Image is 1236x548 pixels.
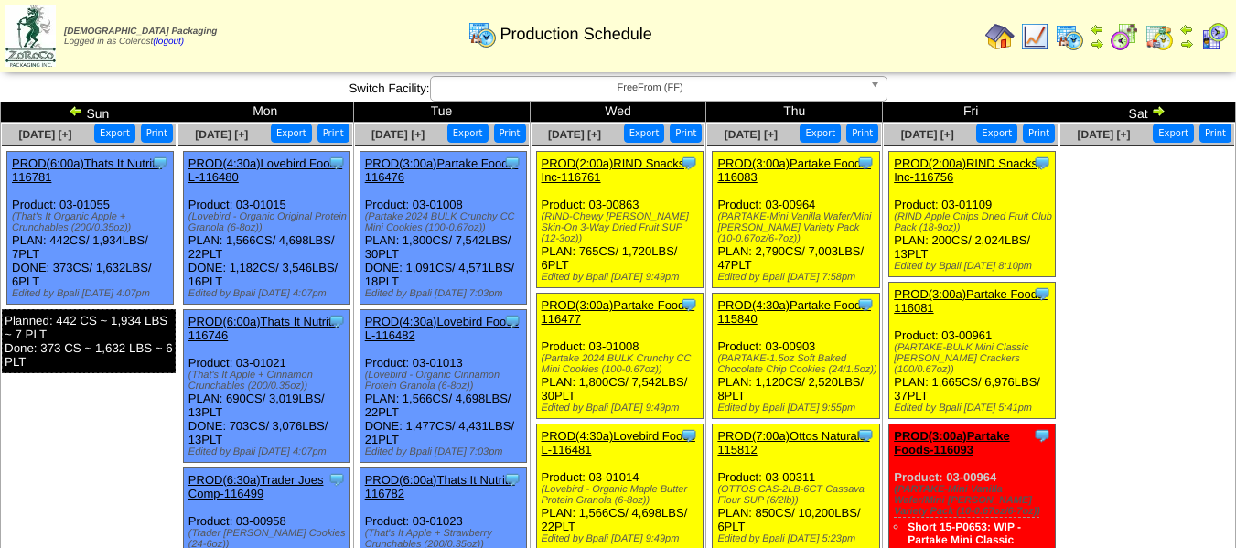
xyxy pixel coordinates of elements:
div: Planned: 442 CS ~ 1,934 LBS ~ 7 PLT Done: 373 CS ~ 1,632 LBS ~ 6 PLT [2,309,176,373]
img: calendarprod.gif [468,19,497,48]
div: (PARTAKE-Mini Vanilla Wafer/Mini [PERSON_NAME] Variety Pack (10-0.67oz/6-7oz)) [717,211,878,244]
td: Sun [1,102,177,123]
a: PROD(4:30a)Lovebird Foods L-116482 [365,315,519,342]
img: Tooltip [680,426,698,445]
img: Tooltip [856,426,875,445]
a: PROD(3:00a)Partake Foods-116081 [894,287,1048,315]
img: arrowleft.gif [69,103,83,118]
img: Tooltip [680,154,698,172]
div: Edited by Bpali [DATE] 7:03pm [365,446,526,457]
button: Export [800,124,841,143]
div: Edited by Bpali [DATE] 9:49pm [542,272,703,283]
div: Product: 03-01008 PLAN: 1,800CS / 7,542LBS / 30PLT [536,294,703,419]
a: PROD(4:30a)Lovebird Foods L-116481 [542,429,695,457]
img: Tooltip [1033,154,1051,172]
td: Sat [1059,102,1236,123]
div: (PARTAKE-Mini Vanilla Wafer/Mini [PERSON_NAME] Variety Pack (10-0.67oz/6-7oz)) [894,484,1055,517]
a: PROD(7:00a)Ottos Naturals-115812 [717,429,869,457]
div: (Partake 2024 BULK Crunchy CC Mini Cookies (100-0.67oz)) [365,211,526,233]
img: Tooltip [856,154,875,172]
div: Product: 03-01008 PLAN: 1,800CS / 7,542LBS / 30PLT DONE: 1,091CS / 4,571LBS / 18PLT [360,152,526,305]
button: Print [1199,124,1231,143]
img: zoroco-logo-small.webp [5,5,56,67]
div: (RIND-Chewy [PERSON_NAME] Skin-On 3-Way Dried Fruit SUP (12-3oz)) [542,211,703,244]
div: (OTTOS CAS-2LB-6CT Cassava Flour SUP (6/2lb)) [717,484,878,506]
div: Edited by Bpali [DATE] 7:03pm [365,288,526,299]
td: Wed [530,102,706,123]
img: calendarcustomer.gif [1199,22,1229,51]
div: Product: 03-01055 PLAN: 442CS / 1,934LBS / 7PLT DONE: 373CS / 1,632LBS / 6PLT [7,152,174,305]
img: Tooltip [151,154,169,172]
div: (Partake 2024 BULK Crunchy CC Mini Cookies (100-0.67oz)) [542,353,703,375]
img: arrowright.gif [1179,37,1194,51]
div: Edited by Bpali [DATE] 4:07pm [188,288,349,299]
img: Tooltip [680,295,698,314]
div: (That's It Organic Apple + Crunchables (200/0.35oz)) [12,211,173,233]
img: Tooltip [328,154,346,172]
div: Product: 03-00961 PLAN: 1,665CS / 6,976LBS / 37PLT [889,283,1056,419]
img: Tooltip [503,312,521,330]
button: Export [976,124,1017,143]
button: Print [317,124,349,143]
span: Logged in as Colerost [64,27,217,47]
div: Edited by Bpali [DATE] 9:49pm [542,533,703,544]
td: Tue [353,102,530,123]
a: PROD(2:00a)RIND Snacks, Inc-116756 [894,156,1040,184]
img: arrowright.gif [1151,103,1166,118]
button: Export [94,124,135,143]
img: Tooltip [328,470,346,489]
a: [DATE] [+] [901,128,954,141]
span: [DATE] [+] [371,128,425,141]
a: PROD(2:00a)RIND Snacks, Inc-116761 [542,156,688,184]
img: calendarinout.gif [1145,22,1174,51]
button: Print [494,124,526,143]
td: Fri [883,102,1059,123]
a: [DATE] [+] [548,128,601,141]
div: Product: 03-01013 PLAN: 1,566CS / 4,698LBS / 22PLT DONE: 1,477CS / 4,431LBS / 21PLT [360,310,526,463]
div: Product: 03-01109 PLAN: 200CS / 2,024LBS / 13PLT [889,152,1056,277]
a: [DATE] [+] [725,128,778,141]
div: (That's It Apple + Cinnamon Crunchables (200/0.35oz)) [188,370,349,392]
div: Product: 03-00863 PLAN: 765CS / 1,720LBS / 6PLT [536,152,703,288]
img: home.gif [985,22,1015,51]
a: (logout) [153,37,184,47]
div: (Lovebird - Organic Cinnamon Protein Granola (6-8oz)) [365,370,526,392]
div: Product: 03-01015 PLAN: 1,566CS / 4,698LBS / 22PLT DONE: 1,182CS / 3,546LBS / 16PLT [183,152,349,305]
img: Tooltip [1033,285,1051,303]
img: calendarprod.gif [1055,22,1084,51]
a: [DATE] [+] [195,128,248,141]
a: PROD(4:30a)Lovebird Foods L-116480 [188,156,342,184]
div: Product: 03-00903 PLAN: 1,120CS / 2,520LBS / 8PLT [713,294,879,419]
a: PROD(6:30a)Trader Joes Comp-116499 [188,473,324,500]
a: [DATE] [+] [1077,128,1130,141]
div: (Lovebird - Organic Original Protein Granola (6-8oz)) [188,211,349,233]
button: Print [141,124,173,143]
td: Mon [177,102,353,123]
button: Print [670,124,702,143]
button: Export [1153,124,1194,143]
td: Thu [706,102,883,123]
a: PROD(3:00a)Partake Foods-116477 [542,298,695,326]
div: Edited by Bpali [DATE] 4:07pm [12,288,173,299]
span: [DEMOGRAPHIC_DATA] Packaging [64,27,217,37]
div: (PARTAKE-BULK Mini Classic [PERSON_NAME] Crackers (100/0.67oz)) [894,342,1055,375]
span: FreeFrom (FF) [438,77,863,99]
a: PROD(6:00a)Thats It Nutriti-116781 [12,156,162,184]
button: Print [846,124,878,143]
a: [DATE] [+] [18,128,71,141]
img: Tooltip [503,154,521,172]
img: Tooltip [328,312,346,330]
div: Edited by Bpali [DATE] 8:10pm [894,261,1055,272]
a: PROD(3:00a)Partake Foods-116083 [717,156,871,184]
button: Export [624,124,665,143]
button: Print [1023,124,1055,143]
div: Product: 03-00964 PLAN: 2,790CS / 7,003LBS / 47PLT [713,152,879,288]
div: Product: 03-01021 PLAN: 690CS / 3,019LBS / 13PLT DONE: 703CS / 3,076LBS / 13PLT [183,310,349,463]
img: arrowleft.gif [1090,22,1104,37]
div: (Lovebird - Organic Maple Butter Protein Granola (6-8oz)) [542,484,703,506]
a: PROD(3:00a)Partake Foods-116093 [894,429,1009,457]
img: Tooltip [503,470,521,489]
div: Edited by Bpali [DATE] 5:23pm [717,533,878,544]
